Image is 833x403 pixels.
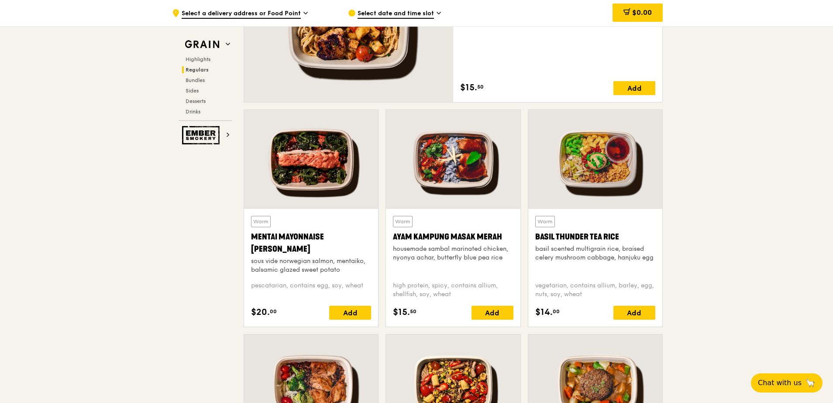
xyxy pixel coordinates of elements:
[535,306,553,319] span: $14.
[329,306,371,320] div: Add
[751,373,823,393] button: Chat with us🦙
[805,378,816,388] span: 🦙
[393,245,513,262] div: housemade sambal marinated chicken, nyonya achar, butterfly blue pea rice
[182,37,222,52] img: Grain web logo
[251,306,270,319] span: $20.
[393,281,513,299] div: high protein, spicy, contains allium, shellfish, soy, wheat
[393,306,410,319] span: $15.
[251,257,371,274] div: sous vide norwegian salmon, mentaiko, balsamic glazed sweet potato
[553,308,560,315] span: 00
[477,83,484,90] span: 50
[186,67,209,73] span: Regulars
[182,126,222,144] img: Ember Smokery web logo
[472,306,513,320] div: Add
[393,216,413,227] div: Warm
[358,9,434,19] span: Select date and time slot
[251,216,271,227] div: Warm
[270,308,277,315] span: 00
[613,306,655,320] div: Add
[186,56,210,62] span: Highlights
[535,216,555,227] div: Warm
[186,109,200,115] span: Drinks
[613,81,655,95] div: Add
[251,281,371,299] div: pescatarian, contains egg, soy, wheat
[410,308,416,315] span: 50
[535,245,655,262] div: basil scented multigrain rice, braised celery mushroom cabbage, hanjuku egg
[186,88,199,94] span: Sides
[393,231,513,243] div: Ayam Kampung Masak Merah
[632,8,652,17] span: $0.00
[251,231,371,255] div: Mentai Mayonnaise [PERSON_NAME]
[182,9,301,19] span: Select a delivery address or Food Point
[186,98,206,104] span: Desserts
[535,231,655,243] div: Basil Thunder Tea Rice
[758,378,802,388] span: Chat with us
[460,81,477,94] span: $15.
[186,77,205,83] span: Bundles
[535,281,655,299] div: vegetarian, contains allium, barley, egg, nuts, soy, wheat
